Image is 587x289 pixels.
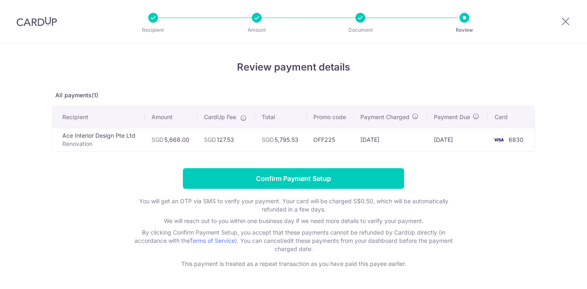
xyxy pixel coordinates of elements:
[255,106,307,128] th: Total
[255,128,307,151] td: 5,795.53
[354,128,427,151] td: [DATE]
[330,26,391,34] p: Document
[62,140,138,148] p: Renovation
[52,60,535,75] h4: Review payment details
[128,217,459,225] p: We will reach out to you within one business day if we need more details to verify your payment.
[360,113,409,121] span: Payment Charged
[197,128,255,151] td: 127.53
[490,135,507,145] img: <span class="translation_missing" title="translation missing: en.account_steps.new_confirm_form.b...
[307,106,354,128] th: Promo code
[434,26,495,34] p: Review
[427,128,488,151] td: [DATE]
[534,264,579,285] iframe: Opens a widget where you can find more information
[123,26,184,34] p: Recipient
[128,228,459,253] p: By clicking Confirm Payment Setup, you accept that these payments cannot be refunded by CardUp di...
[145,128,198,151] td: 5,668.00
[17,16,57,26] img: CardUp
[52,128,145,151] td: Ace Interior Design Pte Ltd
[262,136,274,143] span: SGD
[488,106,535,128] th: Card
[151,136,163,143] span: SGD
[204,136,216,143] span: SGD
[509,136,523,143] span: 6830
[52,91,535,99] p: All payments(1)
[204,113,236,121] span: CardUp Fee
[183,168,404,189] input: Confirm Payment Setup
[128,260,459,268] p: This payment is treated as a repeat transaction as you have paid this payee earlier.
[52,106,145,128] th: Recipient
[189,237,235,244] a: Terms of Service
[128,197,459,214] p: You will get an OTP via SMS to verify your payment. Your card will be charged S$0.50, which will ...
[145,106,198,128] th: Amount
[226,26,287,34] p: Amount
[434,113,470,121] span: Payment Due
[307,128,354,151] td: OFF225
